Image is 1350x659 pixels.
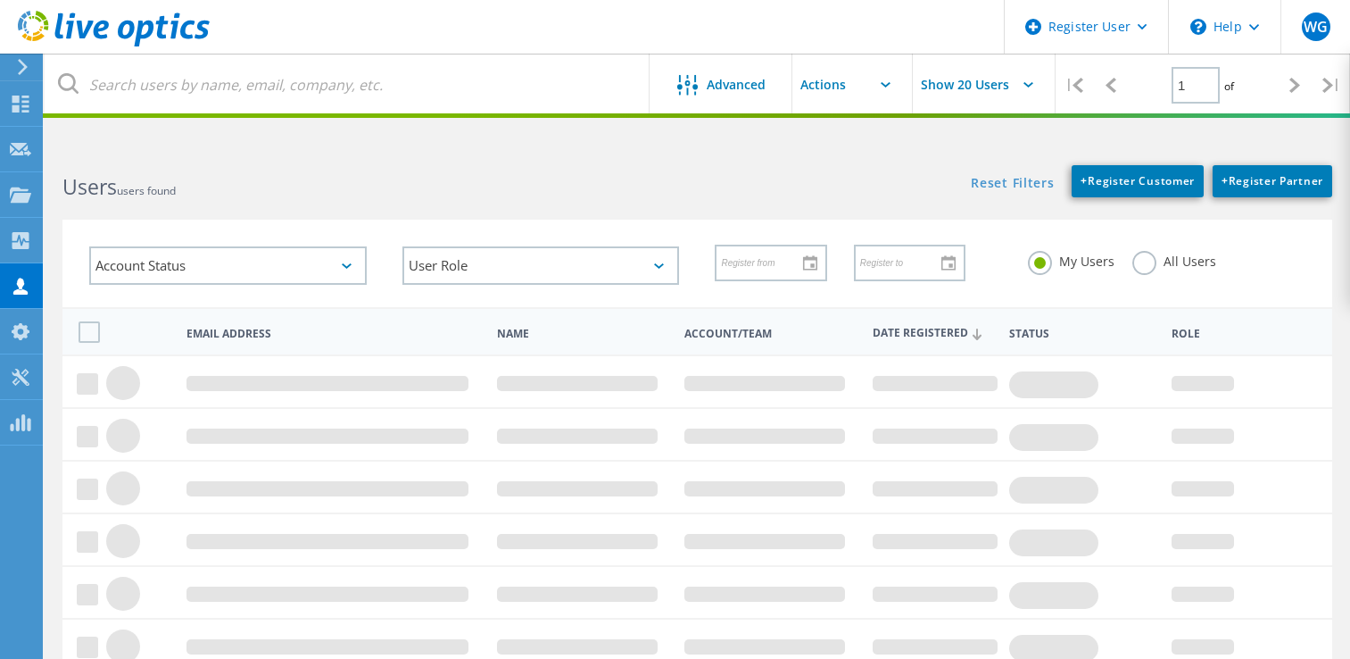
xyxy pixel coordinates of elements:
[1172,329,1268,339] span: Role
[186,329,481,339] span: Email Address
[1304,20,1328,34] span: WG
[1009,329,1156,339] span: Status
[971,177,1054,192] a: Reset Filters
[402,246,680,285] div: User Role
[45,54,650,116] input: Search users by name, email, company, etc.
[62,172,117,201] b: Users
[117,183,176,198] span: users found
[856,246,951,279] input: Register to
[1224,79,1234,94] span: of
[1222,173,1229,188] b: +
[1072,165,1204,197] a: +Register Customer
[1313,54,1350,117] div: |
[1213,165,1332,197] a: +Register Partner
[1222,173,1323,188] span: Register Partner
[89,246,367,285] div: Account Status
[1132,251,1216,268] label: All Users
[873,328,995,339] span: Date Registered
[1081,173,1088,188] b: +
[1190,19,1206,35] svg: \n
[1056,54,1092,117] div: |
[497,329,669,339] span: Name
[716,246,812,279] input: Register from
[684,329,857,339] span: Account/Team
[1028,251,1114,268] label: My Users
[707,79,766,91] span: Advanced
[1081,173,1195,188] span: Register Customer
[18,38,210,50] a: Live Optics Dashboard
